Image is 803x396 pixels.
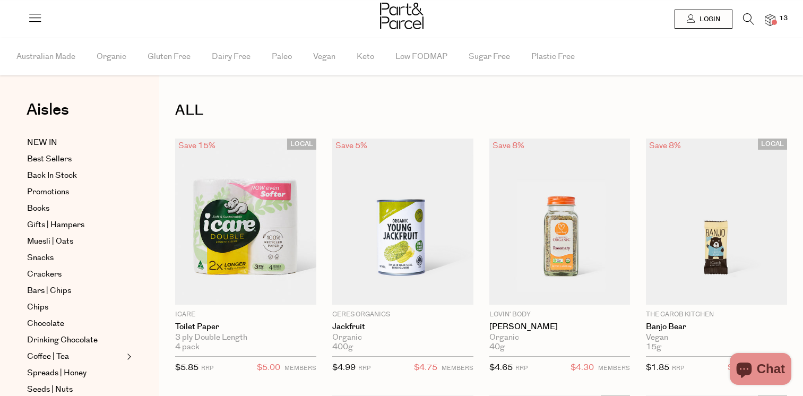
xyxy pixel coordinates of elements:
[27,334,98,347] span: Drinking Chocolate
[27,301,124,314] a: Chips
[515,364,528,372] small: RRP
[27,252,124,264] a: Snacks
[27,350,69,363] span: Coffee | Tea
[124,350,132,363] button: Expand/Collapse Coffee | Tea
[27,98,69,122] span: Aisles
[27,136,57,149] span: NEW IN
[358,364,370,372] small: RRP
[489,139,631,305] img: Rosemary
[489,322,631,332] a: [PERSON_NAME]
[489,342,505,352] span: 40g
[332,342,353,352] span: 400g
[357,38,374,75] span: Keto
[675,10,732,29] a: Login
[776,14,790,23] span: 13
[27,153,124,166] a: Best Sellers
[175,139,316,305] img: Toilet Paper
[380,3,424,29] img: Part&Parcel
[646,342,661,352] span: 15g
[175,98,787,123] h1: ALL
[175,139,219,153] div: Save 15%
[27,285,71,297] span: Bars | Chips
[287,139,316,150] span: LOCAL
[489,310,631,320] p: Lovin' Body
[257,361,280,375] span: $5.00
[16,38,75,75] span: Australian Made
[332,139,370,153] div: Save 5%
[27,169,124,182] a: Back In Stock
[27,367,87,380] span: Spreads | Honey
[332,139,473,305] img: Jackfruit
[27,301,48,314] span: Chips
[27,317,124,330] a: Chocolate
[531,38,575,75] span: Plastic Free
[332,362,356,373] span: $4.99
[212,38,251,75] span: Dairy Free
[27,350,124,363] a: Coffee | Tea
[27,219,124,231] a: Gifts | Hampers
[469,38,510,75] span: Sugar Free
[27,334,124,347] a: Drinking Chocolate
[646,322,787,332] a: Banjo Bear
[758,139,787,150] span: LOCAL
[97,38,126,75] span: Organic
[646,362,669,373] span: $1.85
[672,364,684,372] small: RRP
[27,367,124,380] a: Spreads | Honey
[27,268,62,281] span: Crackers
[332,333,473,342] div: Organic
[27,219,84,231] span: Gifts | Hampers
[489,139,528,153] div: Save 8%
[646,139,787,305] img: Banjo Bear
[27,102,69,128] a: Aisles
[284,364,316,372] small: MEMBERS
[175,310,316,320] p: icare
[598,364,630,372] small: MEMBERS
[27,202,49,215] span: Books
[27,186,124,199] a: Promotions
[727,353,795,388] inbox-online-store-chat: Shopify online store chat
[175,333,316,342] div: 3 ply Double Length
[201,364,213,372] small: RRP
[148,38,191,75] span: Gluten Free
[332,322,473,332] a: Jackfruit
[765,14,775,25] a: 13
[27,136,124,149] a: NEW IN
[395,38,447,75] span: Low FODMAP
[414,361,437,375] span: $4.75
[27,186,69,199] span: Promotions
[175,362,198,373] span: $5.85
[27,235,124,248] a: Muesli | Oats
[489,362,513,373] span: $4.65
[27,268,124,281] a: Crackers
[313,38,335,75] span: Vegan
[175,342,200,352] span: 4 pack
[697,15,720,24] span: Login
[646,139,684,153] div: Save 8%
[489,333,631,342] div: Organic
[646,310,787,320] p: The Carob Kitchen
[332,310,473,320] p: Ceres Organics
[27,235,73,248] span: Muesli | Oats
[27,383,73,396] span: Seeds | Nuts
[571,361,594,375] span: $4.30
[646,333,787,342] div: Vegan
[27,169,77,182] span: Back In Stock
[27,317,64,330] span: Chocolate
[27,153,72,166] span: Best Sellers
[27,285,124,297] a: Bars | Chips
[272,38,292,75] span: Paleo
[175,322,316,332] a: Toilet Paper
[27,383,124,396] a: Seeds | Nuts
[27,252,54,264] span: Snacks
[442,364,473,372] small: MEMBERS
[27,202,124,215] a: Books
